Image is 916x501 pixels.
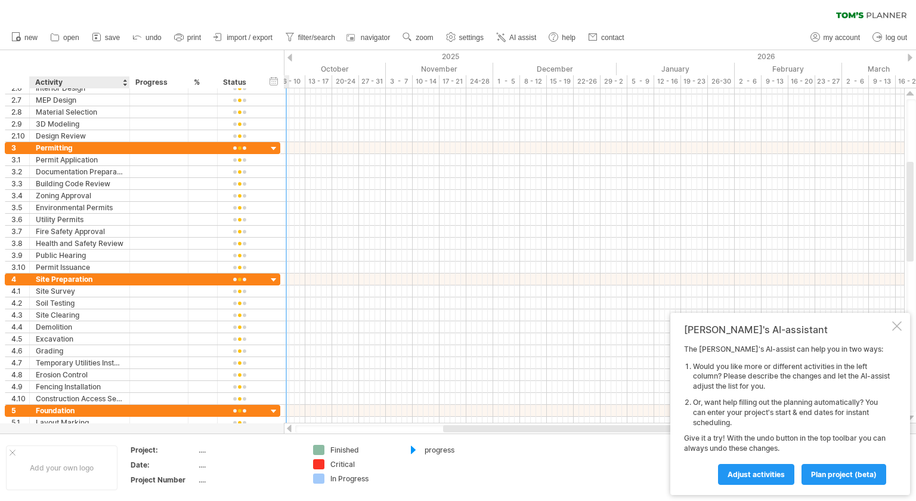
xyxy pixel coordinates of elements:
[36,94,123,106] div: MEP Design
[815,75,842,88] div: 23 - 27
[36,345,123,356] div: Grading
[146,33,162,42] span: undo
[627,75,654,88] div: 5 - 9
[11,106,29,118] div: 2.8
[11,417,29,428] div: 5.1
[493,75,520,88] div: 1 - 5
[36,130,123,142] div: Design Review
[63,33,79,42] span: open
[131,475,196,485] div: Project Number
[386,63,493,75] div: November 2025
[684,345,890,484] div: The [PERSON_NAME]'s AI-assist can help you in two ways: Give it a try! With the undo button in th...
[47,30,83,45] a: open
[718,464,794,485] a: Adjust activities
[36,333,123,345] div: Excavation
[36,106,123,118] div: Material Selection
[681,75,708,88] div: 19 - 23
[199,445,299,455] div: ....
[443,30,487,45] a: settings
[6,445,117,490] div: Add your own logo
[330,474,395,484] div: In Progress
[361,33,390,42] span: navigator
[36,321,123,333] div: Demolition
[36,262,123,273] div: Permit Issuance
[416,33,433,42] span: zoom
[11,381,29,392] div: 4.9
[194,76,211,88] div: %
[684,324,890,336] div: [PERSON_NAME]'s AI-assistant
[332,75,359,88] div: 20-24
[298,33,335,42] span: filter/search
[11,178,29,189] div: 3.3
[459,33,484,42] span: settings
[105,33,120,42] span: save
[11,321,29,333] div: 4.4
[11,166,29,177] div: 3.2
[36,214,123,225] div: Utility Permits
[36,190,123,201] div: Zoning Approval
[425,445,490,455] div: progress
[262,63,386,75] div: October 2025
[36,250,123,261] div: Public Hearing
[11,94,29,106] div: 2.7
[36,309,123,321] div: Site Clearing
[36,226,123,237] div: Fire Safety Approval
[36,142,123,153] div: Permitting
[11,273,29,285] div: 4
[509,33,536,42] span: AI assist
[35,76,123,88] div: Activity
[824,33,860,42] span: my account
[36,393,123,404] div: Construction Access Setup
[11,285,29,297] div: 4.1
[36,417,123,428] div: Layout Marking
[36,405,123,416] div: Foundation
[801,464,886,485] a: plan project (beta)
[520,75,547,88] div: 8 - 12
[386,75,413,88] div: 3 - 7
[728,470,785,479] span: Adjust activities
[708,75,735,88] div: 26-30
[11,393,29,404] div: 4.10
[227,33,273,42] span: import / export
[11,202,29,213] div: 3.5
[36,369,123,380] div: Erosion Control
[36,381,123,392] div: Fencing Installation
[223,76,255,88] div: Status
[811,470,877,479] span: plan project (beta)
[135,76,181,88] div: Progress
[36,118,123,130] div: 3D Modeling
[278,75,305,88] div: 6 - 10
[36,297,123,309] div: Soil Testing
[762,75,788,88] div: 9 - 13
[171,30,205,45] a: print
[211,30,276,45] a: import / export
[440,75,466,88] div: 17 - 21
[129,30,165,45] a: undo
[11,405,29,416] div: 5
[11,357,29,368] div: 4.7
[654,75,681,88] div: 12 - 16
[36,285,123,297] div: Site Survey
[11,238,29,249] div: 3.8
[11,226,29,237] div: 3.7
[131,445,196,455] div: Project:
[807,30,864,45] a: my account
[693,362,890,392] li: Would you like more or different activities in the left column? Please describe the changes and l...
[617,63,735,75] div: January 2026
[11,118,29,130] div: 2.9
[11,309,29,321] div: 4.3
[330,445,395,455] div: Finished
[601,33,624,42] span: contact
[11,369,29,380] div: 4.8
[187,33,201,42] span: print
[36,238,123,249] div: Health and Safety Review
[36,273,123,285] div: Site Preparation
[735,63,842,75] div: February 2026
[11,333,29,345] div: 4.5
[11,297,29,309] div: 4.2
[36,166,123,177] div: Documentation Preparation
[11,190,29,201] div: 3.4
[282,30,339,45] a: filter/search
[330,459,395,469] div: Critical
[869,30,911,45] a: log out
